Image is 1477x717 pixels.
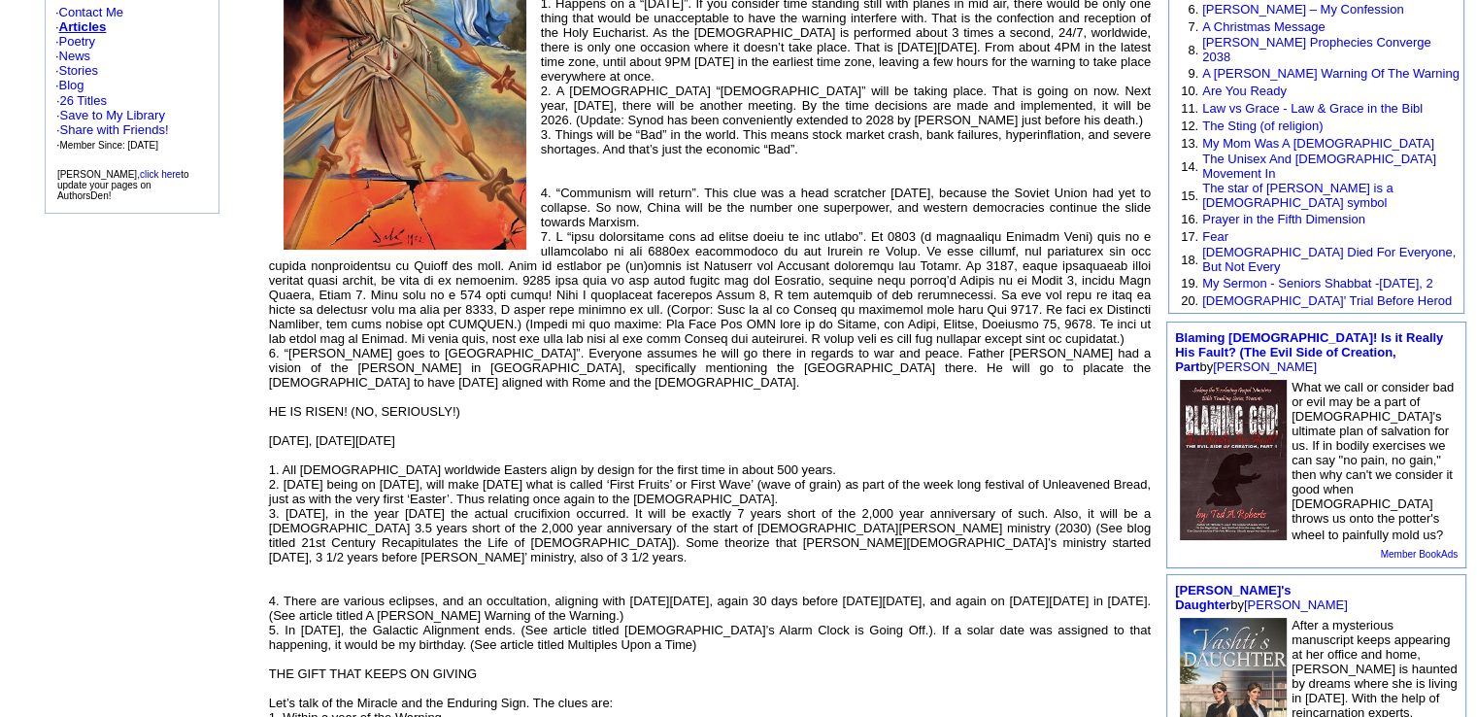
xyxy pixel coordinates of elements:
a: click here [140,169,181,180]
font: · [56,93,169,152]
font: 15. [1181,188,1198,203]
img: 71749.jpg [1180,380,1287,540]
a: [PERSON_NAME] Prophecies Converge 2038 [1202,35,1431,64]
font: What we call or consider bad or evil may be a part of [DEMOGRAPHIC_DATA]'s ultimate plan of salva... [1292,380,1454,542]
a: [PERSON_NAME] – My Confession [1202,2,1403,17]
a: Blaming [DEMOGRAPHIC_DATA]! Is it Really His Fault? (The Evil Side of Creation, Part [1175,330,1443,374]
font: [PERSON_NAME], to update your pages on AuthorsDen! [57,169,189,201]
font: · · · [56,108,169,152]
a: Fear [1202,229,1228,244]
a: The Unisex And [DEMOGRAPHIC_DATA] Movement In [1202,152,1436,181]
a: Stories [59,63,98,78]
a: My Mom Was A [DEMOGRAPHIC_DATA] [1202,136,1434,151]
a: Save to My Library [60,108,165,122]
a: Are You Ready [1202,84,1287,98]
font: 6. [1188,2,1198,17]
a: Blog [59,78,84,92]
a: Poetry [59,34,96,49]
a: 26 Titles [60,93,107,108]
font: 14. [1181,159,1198,174]
a: Law vs Grace - Law & Grace in the Bibl [1202,101,1423,116]
a: Member BookAds [1381,549,1458,560]
font: 10. [1181,84,1198,98]
a: [PERSON_NAME]'s Daughter [1175,583,1291,612]
a: [PERSON_NAME] [1213,359,1317,374]
a: [PERSON_NAME] [1244,597,1348,612]
font: · · · · · · [55,5,209,153]
a: News [59,49,91,63]
a: The star of [PERSON_NAME] is a [DEMOGRAPHIC_DATA] symbol [1202,181,1393,210]
a: My Sermon - Seniors Shabbat -[DATE], 2 [1202,276,1432,290]
font: 7. [1188,19,1198,34]
font: by [1175,583,1348,612]
a: Prayer in the Fifth Dimension [1202,212,1365,226]
font: by [1175,330,1443,374]
a: [DEMOGRAPHIC_DATA]' Trial Before Herod [1202,293,1452,308]
a: Articles [59,19,107,34]
font: 8. [1188,43,1198,57]
font: 9. [1188,66,1198,81]
font: 19. [1181,276,1198,290]
font: 18. [1181,253,1198,267]
a: [DEMOGRAPHIC_DATA] Died For Everyone, But Not Every [1202,245,1456,274]
font: 16. [1181,212,1198,226]
font: Member Since: [DATE] [60,140,159,151]
a: The Sting (of religion) [1202,119,1323,133]
font: 20. [1181,293,1198,308]
font: 11. [1181,101,1198,116]
a: A [PERSON_NAME] Warning Of The Warning [1202,66,1460,81]
font: 12. [1181,119,1198,133]
font: 13. [1181,136,1198,151]
a: Contact Me [59,5,123,19]
a: A Christmas Message [1202,19,1325,34]
font: 17. [1181,229,1198,244]
a: Share with Friends! [60,122,169,137]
